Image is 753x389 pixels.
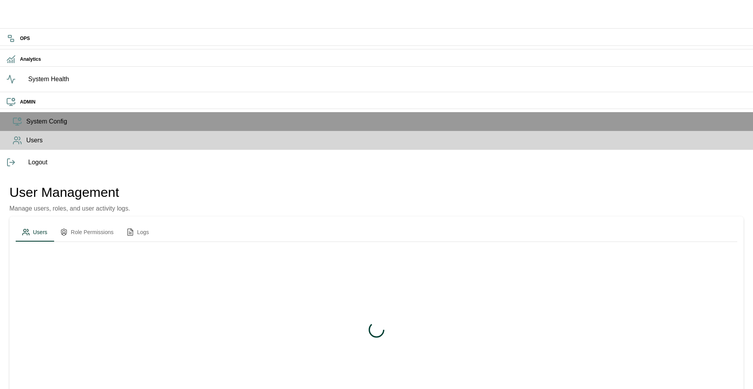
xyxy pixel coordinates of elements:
button: Logs [120,223,155,242]
span: Logout [28,158,747,167]
span: System Config [26,117,747,126]
h4: User Management [9,184,130,201]
div: admin tabs [16,223,737,242]
button: Users [16,223,54,242]
p: Manage users, roles, and user activity logs. [9,204,130,213]
h6: ADMIN [20,98,747,106]
h6: Analytics [20,56,747,63]
button: Role Permissions [54,223,120,242]
h6: OPS [20,35,747,42]
span: Users [26,136,747,145]
span: System Health [28,75,747,84]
